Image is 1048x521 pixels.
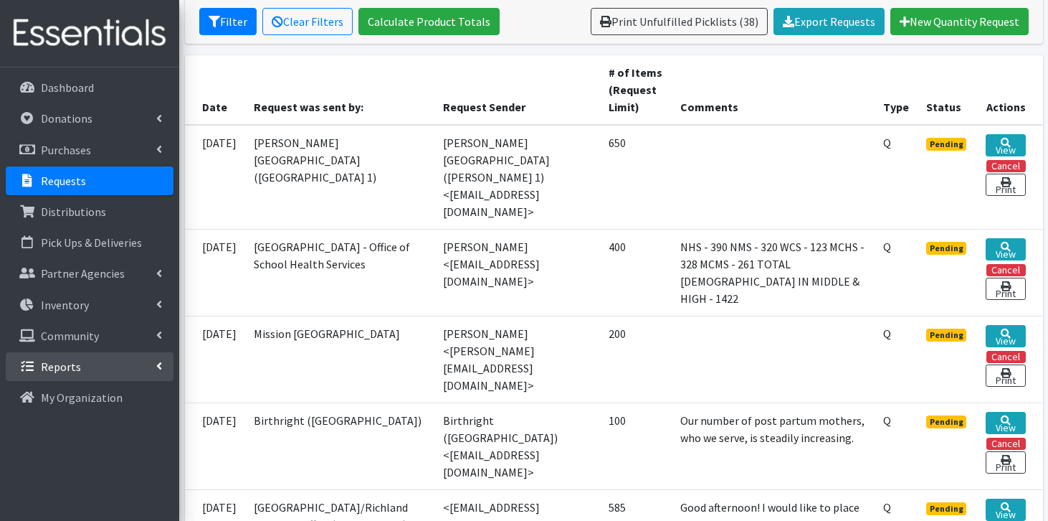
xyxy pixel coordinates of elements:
[883,136,891,150] abbr: Quantity
[199,8,257,35] button: Filter
[6,291,173,319] a: Inventory
[6,259,173,288] a: Partner Agencies
[358,8,500,35] a: Calculate Product Totals
[883,240,891,254] abbr: Quantity
[986,174,1025,196] a: Print
[6,383,173,412] a: My Organization
[6,352,173,381] a: Reports
[434,125,600,230] td: [PERSON_NAME][GEOGRAPHIC_DATA] ([PERSON_NAME] 1) <[EMAIL_ADDRESS][DOMAIN_NAME]>
[600,229,672,316] td: 400
[245,229,435,316] td: [GEOGRAPHIC_DATA] - Office of School Health Services
[926,416,967,428] span: Pending
[41,143,91,157] p: Purchases
[890,8,1029,35] a: New Quantity Request
[245,125,435,230] td: [PERSON_NAME][GEOGRAPHIC_DATA] ([GEOGRAPHIC_DATA] 1)
[986,412,1025,434] a: View
[6,321,173,350] a: Community
[185,125,245,230] td: [DATE]
[434,229,600,316] td: [PERSON_NAME] <[EMAIL_ADDRESS][DOMAIN_NAME]>
[6,197,173,226] a: Distributions
[875,55,918,125] th: Type
[262,8,353,35] a: Clear Filters
[6,104,173,133] a: Donations
[672,403,875,489] td: Our number of post partum mothers, who we serve, is steadily increasing.
[41,205,106,219] p: Distributions
[6,166,173,195] a: Requests
[672,229,875,316] td: NHS - 390 NMS - 320 WCS - 123 MCHS - 328 MCMS - 261 TOTAL [DEMOGRAPHIC_DATA] IN MIDDLE & HIGH - 1422
[434,55,600,125] th: Request Sender
[986,325,1025,347] a: View
[986,499,1025,521] a: View
[986,264,1026,276] button: Cancel
[986,351,1026,363] button: Cancel
[600,55,672,125] th: # of Items (Request Limit)
[245,403,435,489] td: Birthright ([GEOGRAPHIC_DATA])
[883,500,891,515] abbr: Quantity
[986,134,1025,156] a: View
[245,316,435,403] td: Mission [GEOGRAPHIC_DATA]
[591,8,768,35] a: Print Unfulfilled Picklists (38)
[926,502,967,515] span: Pending
[986,451,1025,474] a: Print
[926,329,967,342] span: Pending
[41,266,125,281] p: Partner Agencies
[434,316,600,403] td: [PERSON_NAME] <[PERSON_NAME][EMAIL_ADDRESS][DOMAIN_NAME]>
[977,55,1042,125] th: Actions
[185,316,245,403] td: [DATE]
[6,9,173,57] img: HumanEssentials
[600,403,672,489] td: 100
[926,242,967,255] span: Pending
[883,327,891,341] abbr: Quantity
[918,55,978,125] th: Status
[773,8,885,35] a: Export Requests
[41,360,81,374] p: Reports
[41,329,99,343] p: Community
[185,55,245,125] th: Date
[434,403,600,489] td: Birthright ([GEOGRAPHIC_DATA]) <[EMAIL_ADDRESS][DOMAIN_NAME]>
[883,413,891,428] abbr: Quantity
[41,235,142,250] p: Pick Ups & Deliveries
[41,80,94,95] p: Dashboard
[986,160,1026,172] button: Cancel
[245,55,435,125] th: Request was sent by:
[986,365,1025,387] a: Print
[6,73,173,102] a: Dashboard
[185,229,245,316] td: [DATE]
[41,174,86,188] p: Requests
[185,403,245,489] td: [DATE]
[986,278,1025,300] a: Print
[6,228,173,257] a: Pick Ups & Deliveries
[41,298,89,312] p: Inventory
[600,316,672,403] td: 200
[926,138,967,151] span: Pending
[41,390,123,405] p: My Organization
[6,136,173,164] a: Purchases
[600,125,672,230] td: 650
[986,238,1025,260] a: View
[41,111,92,126] p: Donations
[986,438,1026,450] button: Cancel
[672,55,875,125] th: Comments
